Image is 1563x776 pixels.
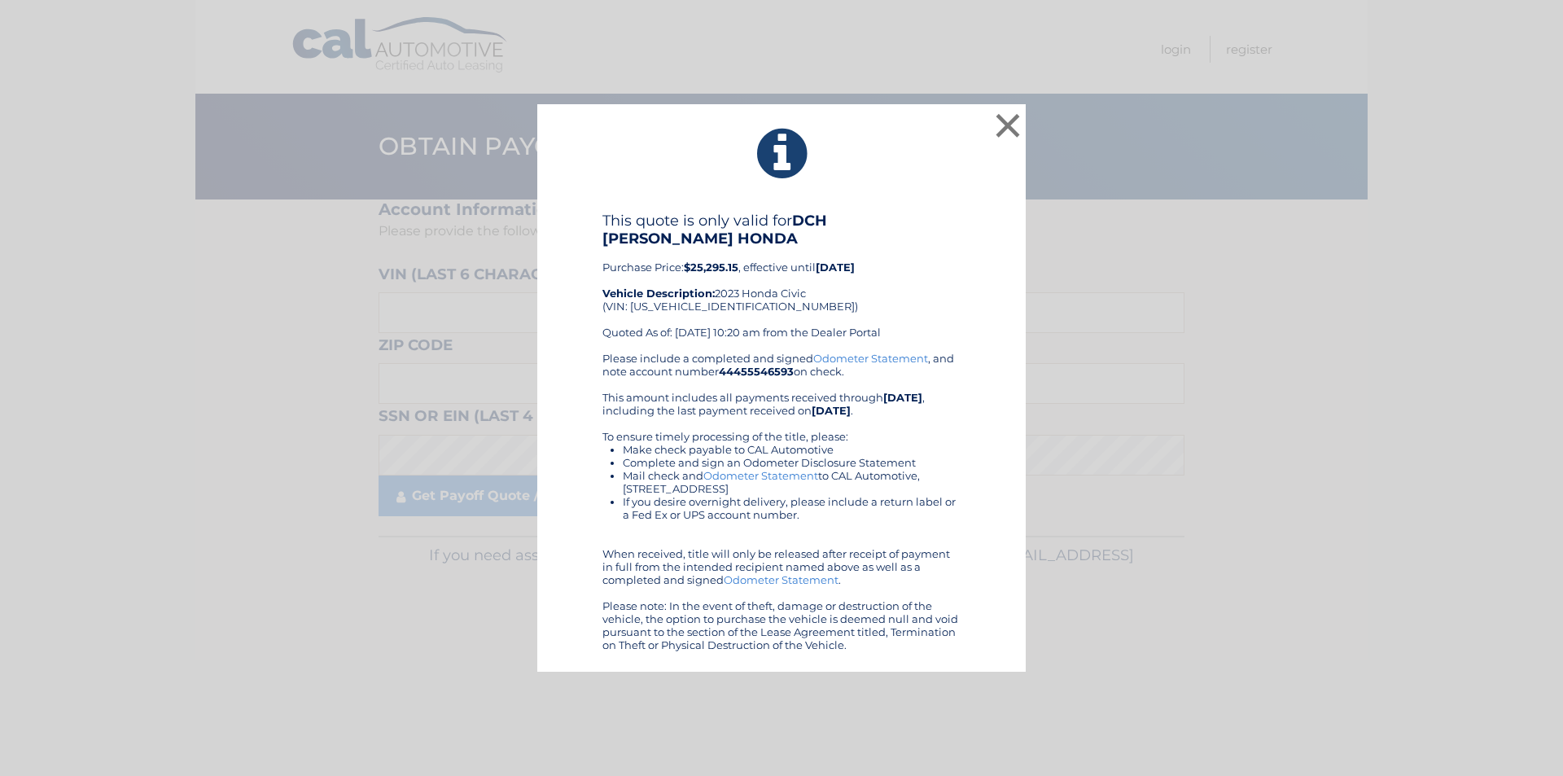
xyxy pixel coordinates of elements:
[812,404,851,417] b: [DATE]
[623,495,961,521] li: If you desire overnight delivery, please include a return label or a Fed Ex or UPS account number.
[623,443,961,456] li: Make check payable to CAL Automotive
[813,352,928,365] a: Odometer Statement
[602,212,827,248] b: DCH [PERSON_NAME] HONDA
[602,287,715,300] strong: Vehicle Description:
[816,261,855,274] b: [DATE]
[719,365,794,378] b: 44455546593
[883,391,922,404] b: [DATE]
[602,212,961,248] h4: This quote is only valid for
[623,456,961,469] li: Complete and sign an Odometer Disclosure Statement
[703,469,818,482] a: Odometer Statement
[684,261,738,274] b: $25,295.15
[623,469,961,495] li: Mail check and to CAL Automotive, [STREET_ADDRESS]
[724,573,838,586] a: Odometer Statement
[602,352,961,651] div: Please include a completed and signed , and note account number on check. This amount includes al...
[992,109,1024,142] button: ×
[602,212,961,352] div: Purchase Price: , effective until 2023 Honda Civic (VIN: [US_VEHICLE_IDENTIFICATION_NUMBER]) Quot...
